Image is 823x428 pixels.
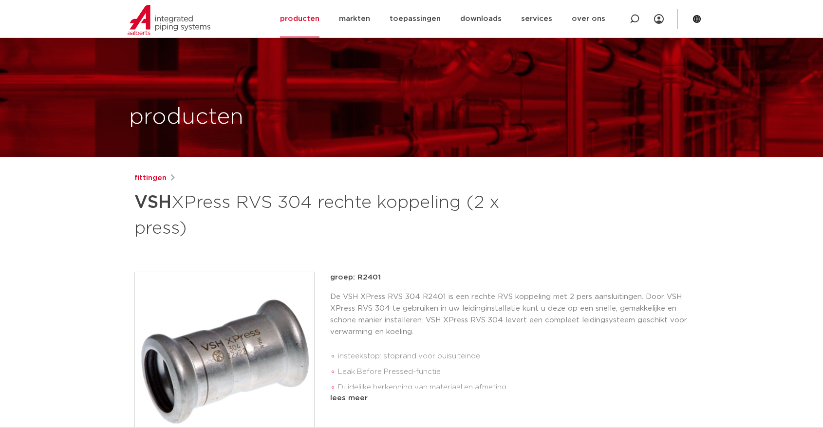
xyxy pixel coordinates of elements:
[134,194,171,211] strong: VSH
[330,291,689,338] p: De VSH XPress RVS 304 R2401 is een rechte RVS koppeling met 2 pers aansluitingen. Door VSH XPress...
[134,172,167,184] a: fittingen
[338,349,689,364] li: insteekstop: stoprand voor buisuiteinde
[338,364,689,380] li: Leak Before Pressed-functie
[330,272,689,283] p: groep: R2401
[129,102,243,133] h1: producten
[134,188,500,241] h1: XPress RVS 304 rechte koppeling (2 x press)
[330,392,689,404] div: lees meer
[338,380,689,395] li: Duidelijke herkenning van materiaal en afmeting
